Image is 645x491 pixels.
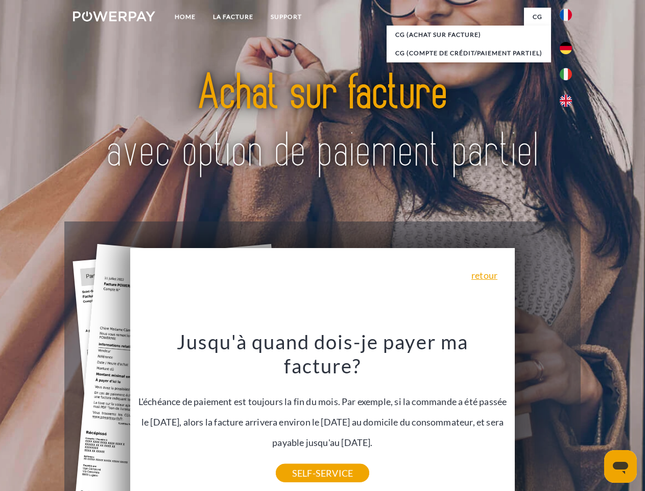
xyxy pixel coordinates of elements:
[387,44,551,62] a: CG (Compte de crédit/paiement partiel)
[98,49,547,196] img: title-powerpay_fr.svg
[604,450,637,483] iframe: Bouton de lancement de la fenêtre de messagerie
[471,271,497,280] a: retour
[524,8,551,26] a: CG
[387,26,551,44] a: CG (achat sur facture)
[136,329,509,378] h3: Jusqu'à quand dois-je payer ma facture?
[136,329,509,473] div: L'échéance de paiement est toujours la fin du mois. Par exemple, si la commande a été passée le [...
[560,9,572,21] img: fr
[204,8,262,26] a: LA FACTURE
[560,42,572,54] img: de
[560,68,572,80] img: it
[262,8,310,26] a: Support
[276,464,369,482] a: SELF-SERVICE
[73,11,155,21] img: logo-powerpay-white.svg
[560,95,572,107] img: en
[166,8,204,26] a: Home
